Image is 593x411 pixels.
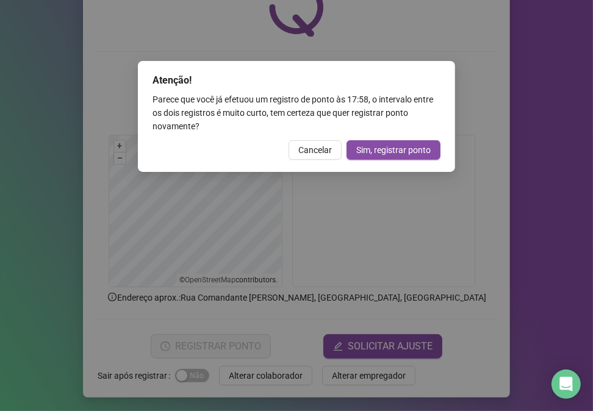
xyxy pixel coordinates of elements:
span: Sim, registrar ponto [356,143,431,157]
div: Parece que você já efetuou um registro de ponto às 17:58 , o intervalo entre os dois registros é ... [153,93,440,133]
div: Open Intercom Messenger [552,370,581,399]
button: Cancelar [289,140,342,160]
div: Atenção! [153,73,440,88]
button: Sim, registrar ponto [347,140,440,160]
span: Cancelar [298,143,332,157]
